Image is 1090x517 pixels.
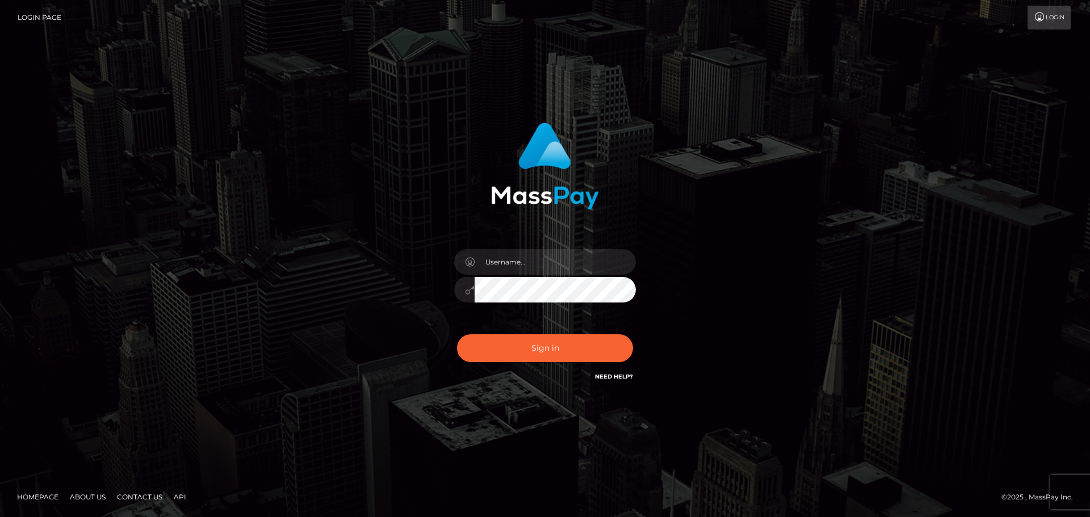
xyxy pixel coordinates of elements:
a: API [169,488,191,506]
button: Sign in [457,334,633,362]
img: MassPay Login [491,123,599,209]
input: Username... [475,249,636,275]
div: © 2025 , MassPay Inc. [1001,491,1081,503]
a: Need Help? [595,373,633,380]
a: About Us [65,488,110,506]
a: Login Page [18,6,61,30]
a: Login [1028,6,1071,30]
a: Homepage [12,488,63,506]
a: Contact Us [112,488,167,506]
